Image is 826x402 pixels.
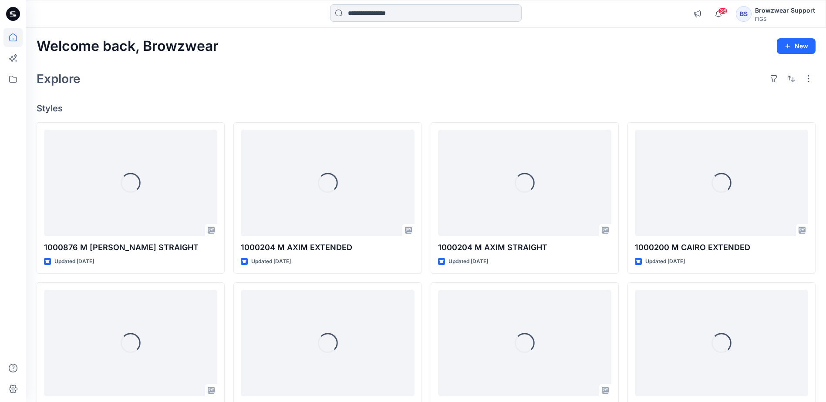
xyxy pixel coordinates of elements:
button: New [777,38,816,54]
p: 1000204 M AXIM STRAIGHT [438,241,611,254]
h4: Styles [37,103,816,114]
p: Updated [DATE] [448,257,488,266]
h2: Welcome back, Browzwear [37,38,219,54]
p: 1000876 M [PERSON_NAME] STRAIGHT [44,241,217,254]
p: Updated [DATE] [54,257,94,266]
div: FIGS [755,16,815,22]
p: 1000204 M AXIM EXTENDED [241,241,414,254]
div: BS [736,6,752,22]
h2: Explore [37,72,81,86]
p: 1000200 M CAIRO EXTENDED [635,241,808,254]
div: Browzwear Support [755,5,815,16]
p: Updated [DATE] [251,257,291,266]
span: 36 [718,7,728,14]
p: Updated [DATE] [645,257,685,266]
